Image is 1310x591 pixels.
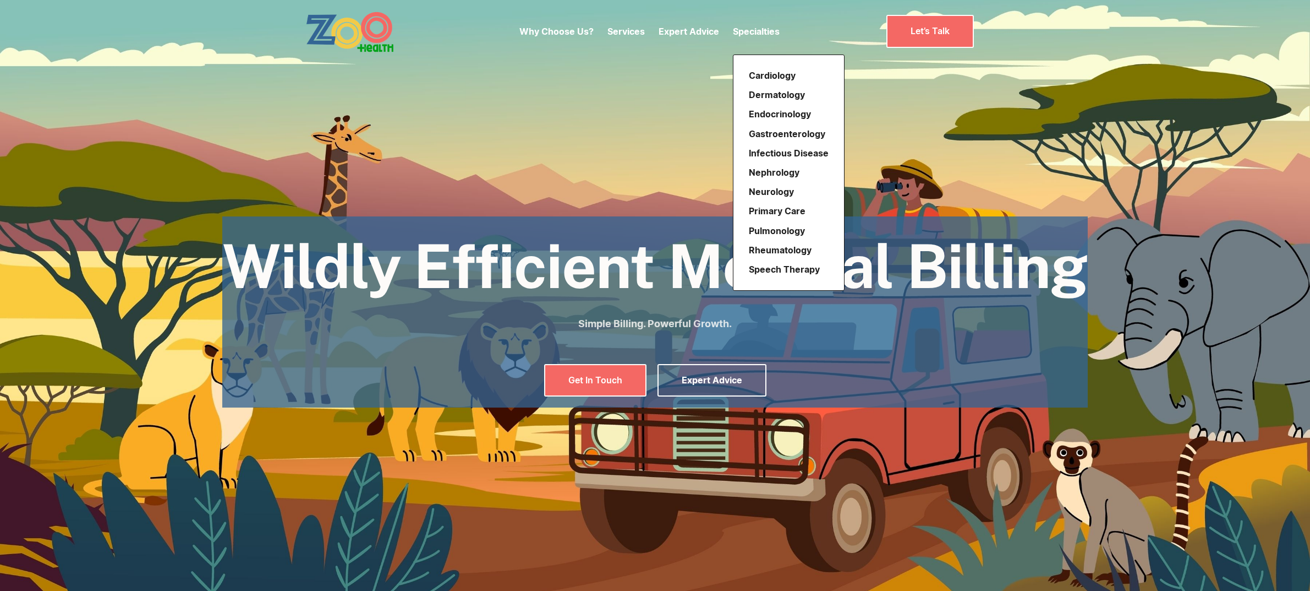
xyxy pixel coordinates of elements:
a: Expert Advice [659,26,719,37]
a: Neurology [744,182,833,202]
strong: Simple Billing. Powerful Growth. [578,318,732,329]
a: Get In Touch [544,364,646,397]
a: Infectious Disease [744,144,833,163]
a: Pulmonology [744,221,833,241]
a: Nephrology [744,163,833,182]
h1: Wildly Efficient Medical Billing [222,233,1088,300]
div: Specialties [733,8,780,55]
a: home [306,11,424,52]
p: Services [607,25,645,38]
a: Rheumatology [744,241,833,260]
a: Cardiology [744,66,833,85]
a: Speech Therapy [744,260,833,279]
a: Let’s Talk [886,15,974,47]
a: Gastroenterology [744,124,833,144]
nav: Specialties [733,55,845,291]
a: Dermatology [744,85,833,105]
a: Endocrinology [744,105,833,124]
a: Specialties [733,26,780,37]
div: Services [607,8,645,55]
a: Primary Care [744,202,833,221]
a: Why Choose Us? [519,26,594,37]
a: Expert Advice [657,364,766,397]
